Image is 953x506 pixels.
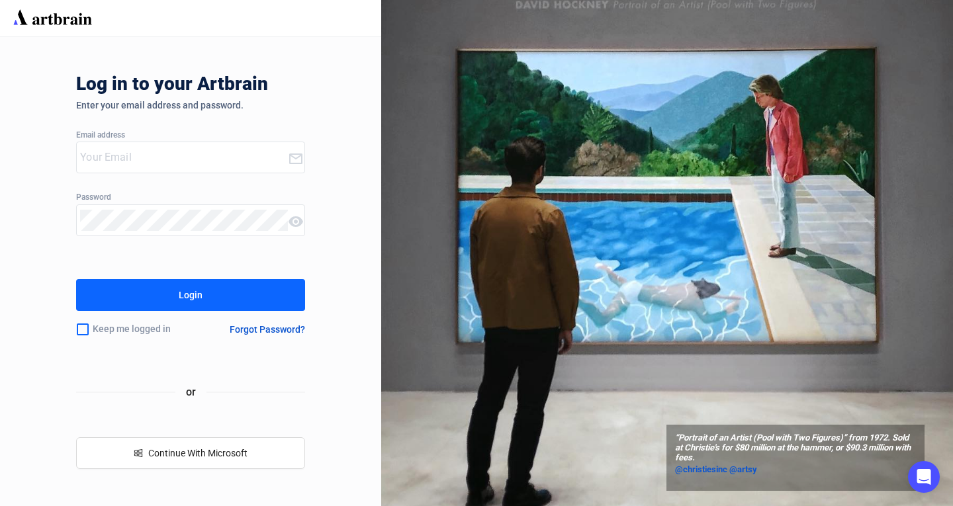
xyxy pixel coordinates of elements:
[179,284,203,306] div: Login
[148,448,248,458] span: Continue With Microsoft
[80,147,288,168] input: Your Email
[76,73,473,100] div: Log in to your Artbrain
[134,448,143,458] span: windows
[76,100,305,110] div: Enter your email address and password.
[76,316,202,343] div: Keep me logged in
[76,437,305,469] button: windowsContinue With Microsoft
[675,463,916,476] a: @christiesinc @artsy
[175,384,206,400] span: or
[76,193,305,202] div: Password
[76,131,305,140] div: Email address
[230,324,305,335] div: Forgot Password?
[76,279,305,311] button: Login
[908,461,940,493] div: Open Intercom Messenger
[675,464,757,474] span: @christiesinc @artsy
[675,433,916,463] span: “Portrait of an Artist (Pool with Two Figures)” from 1972. Sold at Christie's for $80 million at ...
